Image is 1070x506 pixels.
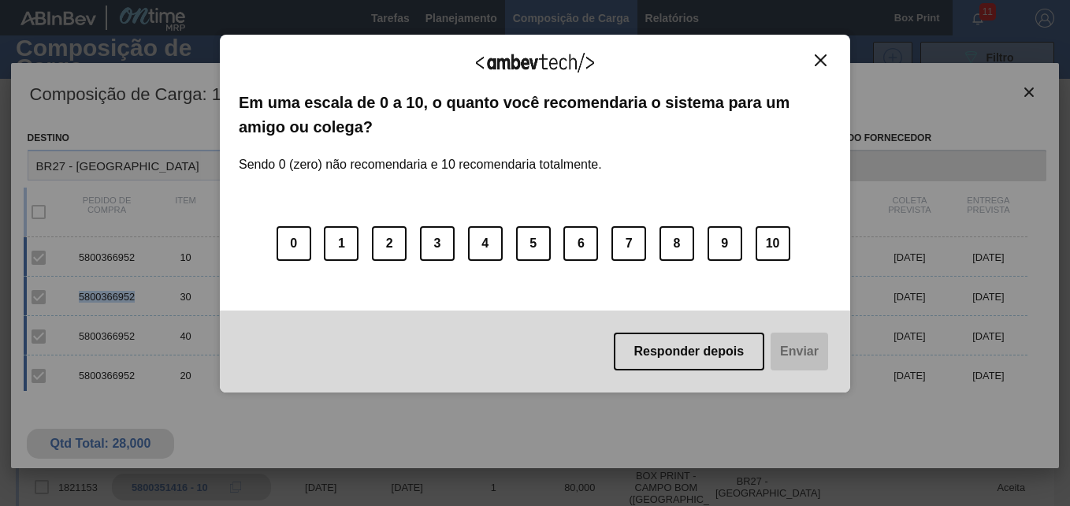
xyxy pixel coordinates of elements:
button: Close [810,54,831,67]
img: Logo Ambevtech [476,53,594,73]
img: Close [815,54,827,66]
button: 7 [611,226,646,261]
button: 4 [468,226,503,261]
button: 0 [277,226,311,261]
button: 1 [324,226,359,261]
button: Responder depois [614,333,765,370]
button: 9 [708,226,742,261]
label: Sendo 0 (zero) não recomendaria e 10 recomendaria totalmente. [239,139,602,172]
button: 5 [516,226,551,261]
button: 10 [756,226,790,261]
button: 3 [420,226,455,261]
button: 6 [563,226,598,261]
button: 2 [372,226,407,261]
label: Em uma escala de 0 a 10, o quanto você recomendaria o sistema para um amigo ou colega? [239,91,831,139]
button: 8 [659,226,694,261]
